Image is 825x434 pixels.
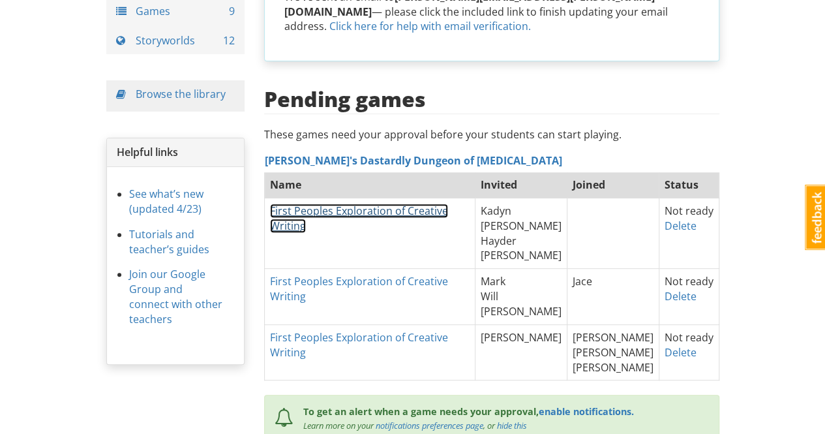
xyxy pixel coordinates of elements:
th: Joined [567,172,659,198]
span: [PERSON_NAME] [481,248,562,262]
th: Name [265,172,475,198]
a: Join our Google Group and connect with other teachers [129,267,222,326]
a: Delete [665,345,697,360]
span: To get an alert when a game needs your approval, [303,405,539,418]
a: See what’s new (updated 4/23) [129,187,203,216]
span: [PERSON_NAME] [481,304,562,318]
th: Invited [475,172,567,198]
span: Kadyn [481,204,511,218]
a: Delete [665,219,697,233]
span: [PERSON_NAME] [573,360,653,375]
em: Learn more on your , or [303,420,527,431]
span: Will [481,289,498,303]
span: [PERSON_NAME] [481,219,562,233]
span: Hayder [481,234,517,248]
span: Jace [573,274,592,288]
a: First Peoples Exploration of Creative Writing [270,204,448,233]
a: First Peoples Exploration of Creative Writing [270,274,448,303]
a: Delete [665,289,697,303]
a: First Peoples Exploration of Creative Writing [270,330,448,360]
a: enable notifications. [539,405,634,418]
th: Status [659,172,719,198]
p: These games need your approval before your students can start playing. [264,127,719,142]
span: 12 [223,33,235,48]
a: hide this [497,420,527,431]
span: Not ready [665,330,713,345]
a: Click here for help with email verification. [329,19,531,33]
span: [PERSON_NAME] [573,345,653,360]
span: 9 [229,4,235,19]
span: Not ready [665,204,713,218]
a: Storyworlds 12 [106,27,245,55]
a: Tutorials and teacher’s guides [129,227,209,256]
a: [PERSON_NAME]'s Dastardly Dungeon of [MEDICAL_DATA] [265,153,562,168]
h2: Pending games [264,87,426,110]
a: notifications preferences page [376,420,483,431]
a: Browse the library [136,87,226,101]
span: [PERSON_NAME] [573,330,653,345]
span: Not ready [665,274,713,288]
span: Mark [481,274,505,288]
div: Helpful links [107,138,245,167]
span: [PERSON_NAME] [481,330,562,345]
